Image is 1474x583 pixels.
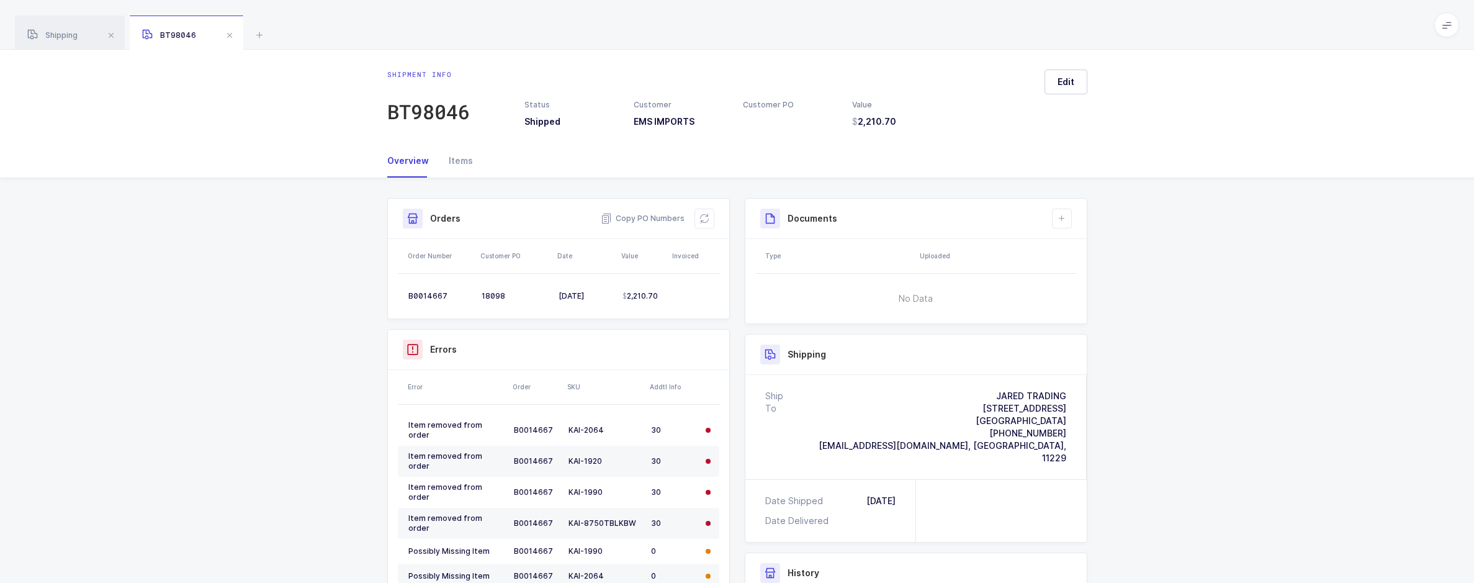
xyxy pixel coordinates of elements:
[743,99,837,111] div: Customer PO
[514,456,559,466] div: B0014667
[651,487,696,497] div: 30
[852,99,946,111] div: Value
[621,251,665,261] div: Value
[408,382,505,392] div: Error
[788,212,837,225] h3: Documents
[568,518,641,528] div: KAI-8750TBLKBW
[601,212,685,225] button: Copy PO Numbers
[765,390,796,464] div: Ship To
[866,495,896,507] div: [DATE]
[819,440,1066,463] span: [EMAIL_ADDRESS][DOMAIN_NAME], [GEOGRAPHIC_DATA], 11229
[650,382,697,392] div: Addtl Info
[796,402,1066,415] div: [STREET_ADDRESS]
[651,571,696,581] div: 0
[514,546,559,556] div: B0014667
[765,515,834,527] div: Date Delivered
[651,518,696,528] div: 30
[651,425,696,435] div: 30
[920,251,1073,261] div: Uploaded
[788,567,819,579] h3: History
[408,571,504,581] div: Possibly Missing Item
[480,251,550,261] div: Customer PO
[408,420,504,440] div: Item removed from order
[788,348,826,361] h3: Shipping
[796,390,1066,402] div: JARED TRADING
[513,382,560,392] div: Order
[439,144,473,178] div: Items
[430,212,461,225] h3: Orders
[796,415,1066,427] div: [GEOGRAPHIC_DATA]
[524,99,619,111] div: Status
[408,291,472,301] div: B0014667
[408,546,504,556] div: Possibly Missing Item
[142,30,196,40] span: BT98046
[514,571,559,581] div: B0014667
[430,343,457,356] h3: Errors
[568,456,641,466] div: KAI-1920
[567,382,642,392] div: SKU
[408,513,504,533] div: Item removed from order
[672,251,716,261] div: Invoiced
[408,482,504,502] div: Item removed from order
[514,487,559,497] div: B0014667
[524,115,619,128] h3: Shipped
[568,487,641,497] div: KAI-1990
[514,425,559,435] div: B0014667
[651,546,696,556] div: 0
[796,427,1066,440] div: [PHONE_NUMBER]
[568,546,641,556] div: KAI-1990
[634,115,728,128] h3: EMS IMPORTS
[559,291,613,301] div: [DATE]
[852,115,896,128] span: 2,210.70
[568,571,641,581] div: KAI-2064
[1045,70,1087,94] button: Edit
[387,144,439,178] div: Overview
[482,291,549,301] div: 18098
[568,425,641,435] div: KAI-2064
[557,251,614,261] div: Date
[1058,76,1074,88] span: Edit
[387,70,470,79] div: Shipment info
[634,99,728,111] div: Customer
[835,280,996,317] span: No Data
[408,451,504,471] div: Item removed from order
[622,291,658,301] span: 2,210.70
[27,30,78,40] span: Shipping
[765,495,828,507] div: Date Shipped
[514,518,559,528] div: B0014667
[651,456,696,466] div: 30
[408,251,473,261] div: Order Number
[765,251,912,261] div: Type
